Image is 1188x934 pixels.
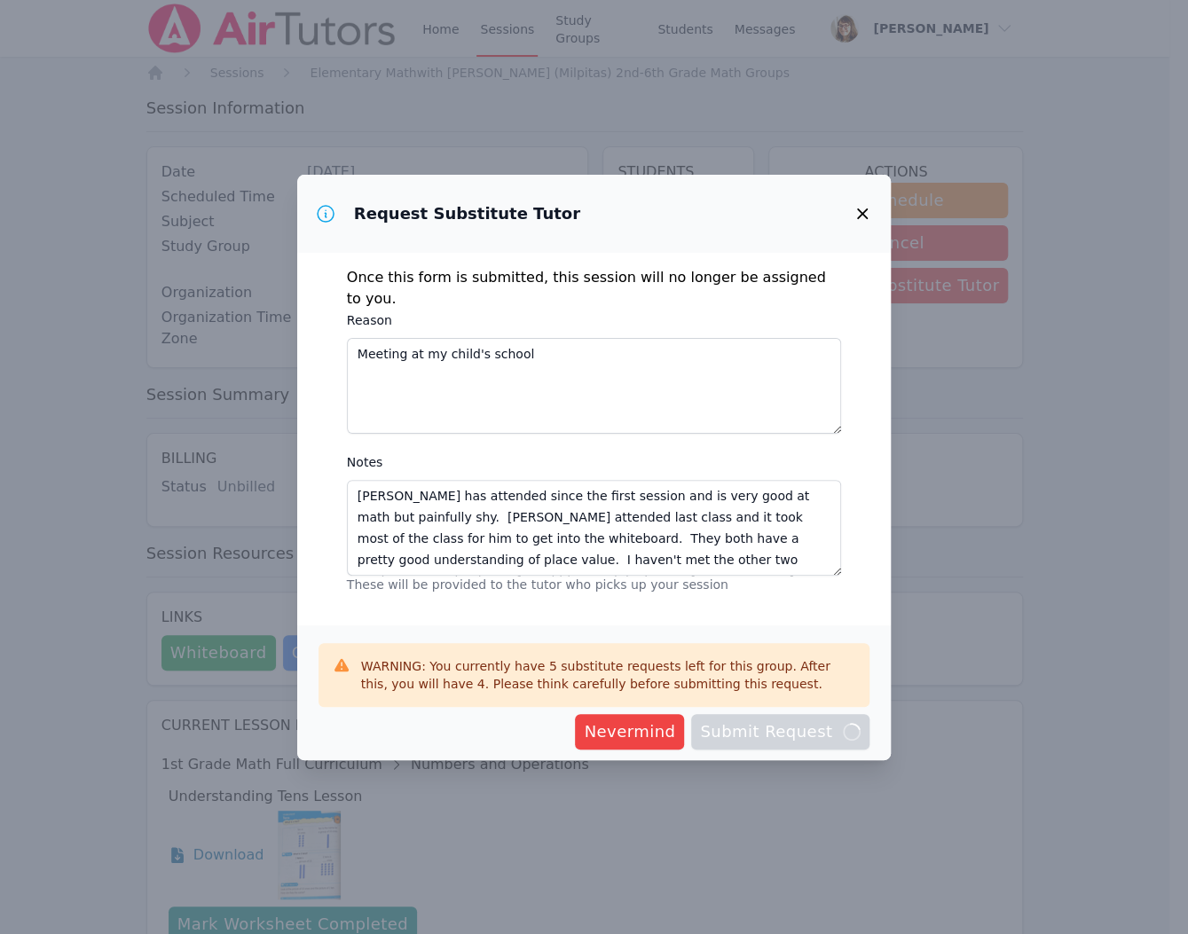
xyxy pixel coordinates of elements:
textarea: Meeting at my child's school [347,338,842,434]
button: Submit Request [691,714,869,750]
span: Nevermind [584,719,675,744]
label: Reason [347,310,842,331]
button: Nevermind [575,714,684,750]
p: These will be provided to the tutor who picks up your session [347,576,842,593]
label: Notes [347,451,842,473]
textarea: [PERSON_NAME] has attended since the first session and is very good at math but painfully shy. [P... [347,480,842,576]
span: Submit Request [700,719,861,744]
h3: Request Substitute Tutor [354,203,580,224]
p: Once this form is submitted, this session will no longer be assigned to you. [347,267,842,310]
div: WARNING: You currently have 5 substitute requests left for this group. After this, you will have ... [361,657,856,693]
